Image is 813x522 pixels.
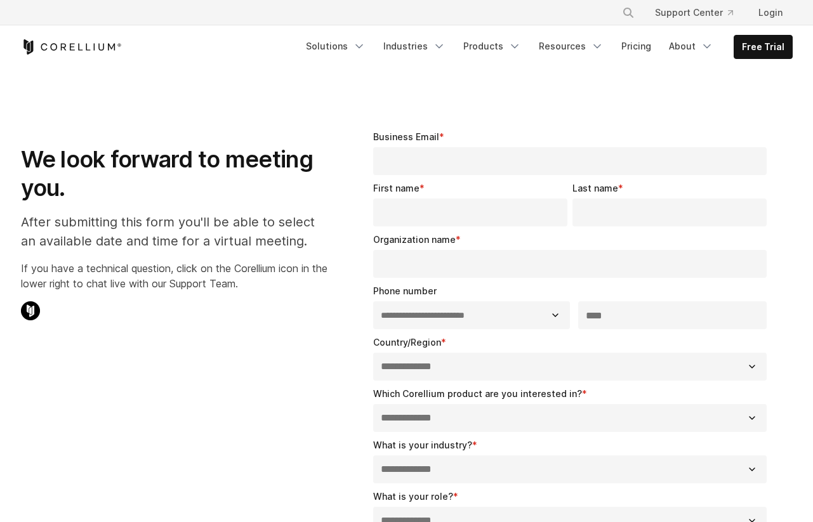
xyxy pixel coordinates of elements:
img: Corellium Chat Icon [21,301,40,320]
a: Industries [376,35,453,58]
a: Support Center [645,1,743,24]
div: Navigation Menu [298,35,793,59]
a: Pricing [614,35,659,58]
a: Resources [531,35,611,58]
span: Phone number [373,285,437,296]
p: After submitting this form you'll be able to select an available date and time for a virtual meet... [21,212,327,251]
h1: We look forward to meeting you. [21,145,327,202]
button: Search [617,1,640,24]
a: Products [456,35,529,58]
span: Country/Region [373,337,441,348]
span: Organization name [373,234,456,245]
div: Navigation Menu [607,1,793,24]
a: Solutions [298,35,373,58]
span: Business Email [373,131,439,142]
a: Free Trial [734,36,792,58]
span: Which Corellium product are you interested in? [373,388,582,399]
span: What is your role? [373,491,453,502]
p: If you have a technical question, click on the Corellium icon in the lower right to chat live wit... [21,261,327,291]
span: What is your industry? [373,440,472,450]
a: About [661,35,721,58]
a: Corellium Home [21,39,122,55]
span: First name [373,183,420,193]
span: Last name [572,183,618,193]
a: Login [748,1,793,24]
